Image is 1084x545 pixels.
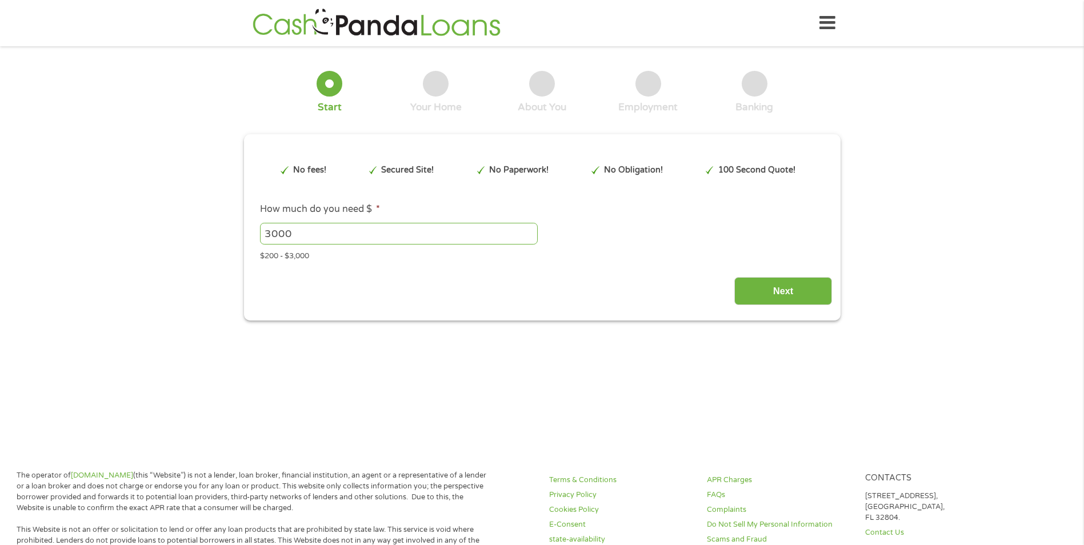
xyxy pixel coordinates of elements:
p: No Obligation! [604,164,663,177]
p: [STREET_ADDRESS], [GEOGRAPHIC_DATA], FL 32804. [865,491,1009,523]
a: [DOMAIN_NAME] [71,471,133,480]
p: 100 Second Quote! [718,164,795,177]
a: Do Not Sell My Personal Information [707,519,851,530]
div: Employment [618,101,678,114]
input: Next [734,277,832,305]
div: $200 - $3,000 [260,247,823,262]
a: Complaints [707,504,851,515]
p: Secured Site! [381,164,434,177]
img: GetLoanNow Logo [249,7,504,39]
a: Contact Us [865,527,1009,538]
h4: Contacts [865,473,1009,484]
a: FAQs [707,490,851,500]
div: Start [318,101,342,114]
a: Terms & Conditions [549,475,693,486]
a: E-Consent [549,519,693,530]
p: No fees! [293,164,326,177]
div: Banking [735,101,773,114]
p: No Paperwork! [489,164,549,177]
a: Cookies Policy [549,504,693,515]
p: The operator of (this “Website”) is not a lender, loan broker, financial institution, an agent or... [17,470,491,514]
a: Privacy Policy [549,490,693,500]
label: How much do you need $ [260,203,380,215]
div: About You [518,101,566,114]
div: Your Home [410,101,462,114]
a: APR Charges [707,475,851,486]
